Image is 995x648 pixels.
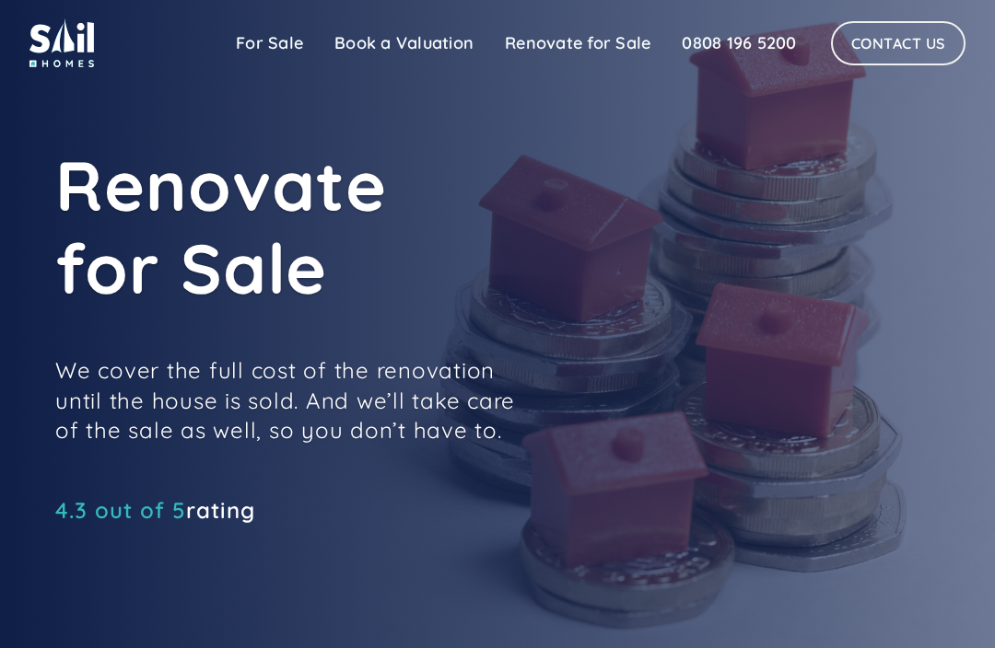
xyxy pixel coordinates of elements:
[55,501,255,519] a: 4.3 out of 5rating
[831,21,966,65] a: Contact Us
[319,25,489,62] a: Book a Valuation
[55,496,186,524] span: 4.3 out of 5
[29,18,94,67] img: sail home logo
[666,25,812,62] a: 0808 196 5200
[55,355,516,445] p: We cover the full cost of the renovation until the house is sold. And we’ll take care of the sale...
[55,528,332,550] iframe: Customer reviews powered by Trustpilot
[55,501,255,519] div: rating
[220,25,319,62] a: For Sale
[55,144,807,309] h1: Renovate for Sale
[489,25,666,62] a: Renovate for Sale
